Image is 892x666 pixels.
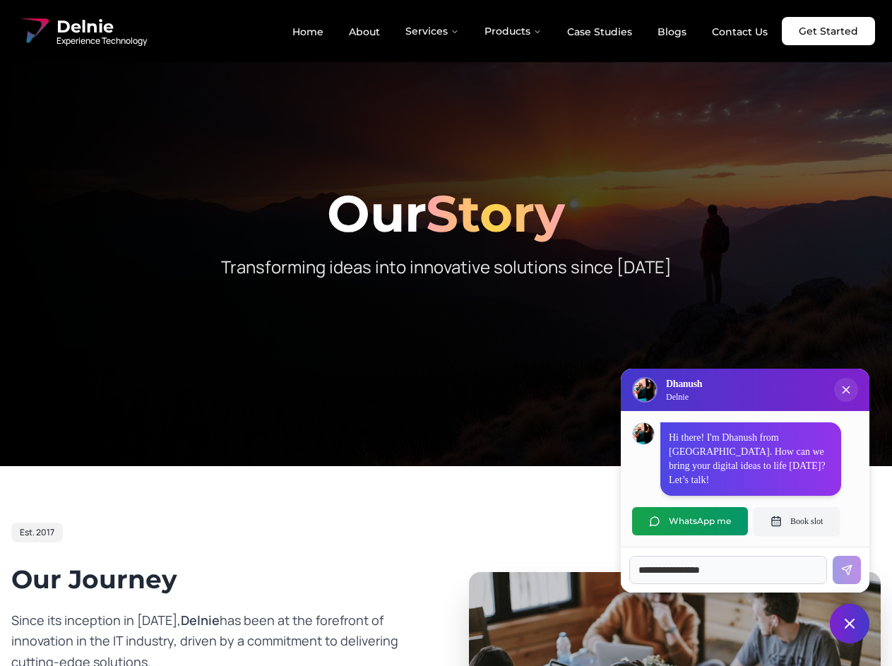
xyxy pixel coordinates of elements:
a: Contact Us [701,20,779,44]
h2: Our Journey [11,565,424,593]
h1: Our [11,188,881,239]
p: Delnie [666,391,702,403]
img: Dhanush [633,423,654,444]
button: Close chat [830,604,869,643]
span: Story [426,182,565,244]
p: Hi there! I'm Dhanush from [GEOGRAPHIC_DATA]. How can we bring your digital ideas to life [DATE]?... [669,431,833,487]
button: Close chat popup [834,378,858,402]
button: Services [394,17,470,45]
button: Products [473,17,553,45]
p: Transforming ideas into innovative solutions since [DATE] [175,256,718,278]
a: Delnie Logo Full [17,14,147,48]
button: Book slot [754,507,840,535]
nav: Main [281,17,779,45]
h3: Dhanush [666,377,702,391]
img: Delnie Logo [17,14,51,48]
span: Experience Technology [57,35,147,47]
span: Delnie [181,612,220,629]
a: Case Studies [556,20,643,44]
span: Delnie [57,16,147,38]
button: WhatsApp me [632,507,748,535]
span: Est. 2017 [20,527,54,538]
a: Get Started [782,17,875,45]
img: Delnie Logo [634,379,656,401]
a: Home [281,20,335,44]
a: Blogs [646,20,698,44]
a: About [338,20,391,44]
